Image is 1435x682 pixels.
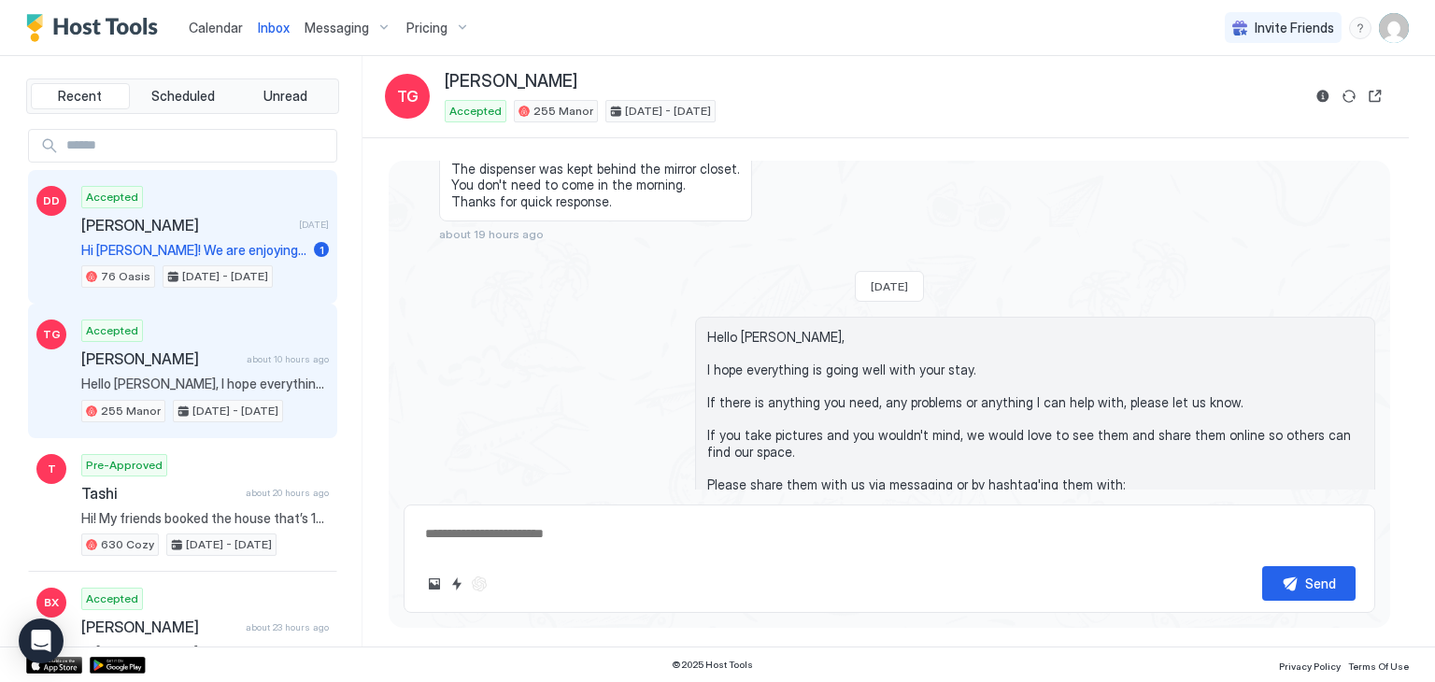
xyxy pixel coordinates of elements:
[397,85,419,107] span: TG
[81,510,329,527] span: Hi! My friends booked the house that’s 1st picture is a bunch of black chairs. Is this close to t...
[1364,85,1386,107] button: Open reservation
[43,326,61,343] span: TG
[86,322,138,339] span: Accepted
[86,457,163,474] span: Pre-Approved
[81,644,329,661] span: Hi [PERSON_NAME], nice to meet you! My church group from [GEOGRAPHIC_DATA] stayed at [GEOGRAPHIC_...
[263,88,307,105] span: Unread
[81,216,291,234] span: [PERSON_NAME]
[451,128,740,210] span: Thank you so much [PERSON_NAME]. Both issues are resolved. The dispenser was kept behind the mirr...
[246,621,329,633] span: about 23 hours ago
[446,573,468,595] button: Quick reply
[1305,574,1336,593] div: Send
[449,103,502,120] span: Accepted
[406,20,448,36] span: Pricing
[871,279,908,293] span: [DATE]
[43,192,60,209] span: DD
[31,83,130,109] button: Recent
[258,18,290,37] a: Inbox
[189,20,243,36] span: Calendar
[246,487,329,499] span: about 20 hours ago
[1312,85,1334,107] button: Reservation information
[423,573,446,595] button: Upload image
[81,242,306,259] span: Hi [PERSON_NAME]! We are enjoying your home and kids are loving the big backyard space. We wanted...
[1338,85,1360,107] button: Sync reservation
[299,219,329,231] span: [DATE]
[182,268,268,285] span: [DATE] - [DATE]
[81,618,238,636] span: [PERSON_NAME]
[533,103,593,120] span: 255 Manor
[81,376,329,392] span: Hello [PERSON_NAME], I hope everything is going well with your stay. If there is anything you nee...
[48,461,56,477] span: T
[86,590,138,607] span: Accepted
[1379,13,1409,43] div: User profile
[305,20,369,36] span: Messaging
[58,88,102,105] span: Recent
[26,14,166,42] a: Host Tools Logo
[258,20,290,36] span: Inbox
[59,130,336,162] input: Input Field
[1348,655,1409,675] a: Terms Of Use
[44,594,59,611] span: BX
[81,349,239,368] span: [PERSON_NAME]
[186,536,272,553] span: [DATE] - [DATE]
[1262,566,1356,601] button: Send
[320,243,324,257] span: 1
[26,78,339,114] div: tab-group
[101,268,150,285] span: 76 Oasis
[439,227,544,241] span: about 19 hours ago
[151,88,215,105] span: Scheduled
[1348,661,1409,672] span: Terms Of Use
[26,657,82,674] a: App Store
[101,403,161,419] span: 255 Manor
[672,659,753,671] span: © 2025 Host Tools
[90,657,146,674] a: Google Play Store
[1349,17,1371,39] div: menu
[86,189,138,206] span: Accepted
[1279,655,1341,675] a: Privacy Policy
[625,103,711,120] span: [DATE] - [DATE]
[1255,20,1334,36] span: Invite Friends
[235,83,334,109] button: Unread
[707,329,1363,590] span: Hello [PERSON_NAME], I hope everything is going well with your stay. If there is anything you nee...
[189,18,243,37] a: Calendar
[19,618,64,663] div: Open Intercom Messenger
[134,83,233,109] button: Scheduled
[1279,661,1341,672] span: Privacy Policy
[81,484,238,503] span: Tashi
[445,71,577,92] span: [PERSON_NAME]
[247,353,329,365] span: about 10 hours ago
[101,536,154,553] span: 630 Cozy
[192,403,278,419] span: [DATE] - [DATE]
